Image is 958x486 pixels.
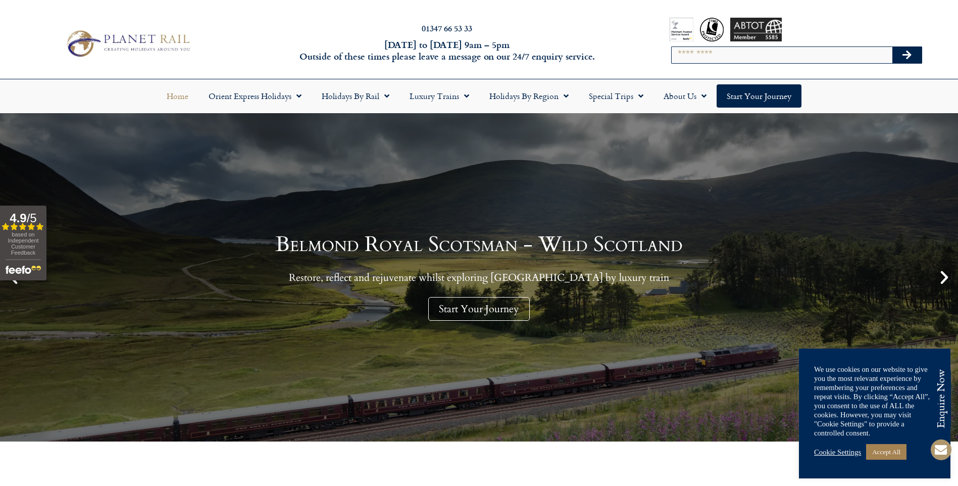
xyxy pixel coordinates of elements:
a: Holidays by Rail [312,84,399,108]
div: We use cookies on our website to give you the most relevant experience by remembering your prefer... [814,365,935,438]
h1: Belmond Royal Scotsman - Wild Scotland [275,234,683,255]
a: Home [157,84,198,108]
a: Cookie Settings [814,448,861,457]
a: Luxury Trains [399,84,479,108]
img: Planet Rail Train Holidays Logo [62,27,193,60]
nav: Menu [5,84,953,108]
a: Special Trips [579,84,653,108]
button: Search [892,47,922,63]
a: About Us [653,84,717,108]
a: Start your Journey [717,84,801,108]
p: Restore, reflect and rejuvenate whilst exploring [GEOGRAPHIC_DATA] by luxury train [275,271,683,284]
a: 01347 66 53 33 [422,22,472,34]
a: Accept All [866,444,906,460]
h6: [DATE] to [DATE] 9am – 5pm Outside of these times please leave a message on our 24/7 enquiry serv... [258,39,636,63]
a: Start Your Journey [428,297,530,321]
div: Next slide [936,269,953,286]
a: Orient Express Holidays [198,84,312,108]
a: Holidays by Region [479,84,579,108]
